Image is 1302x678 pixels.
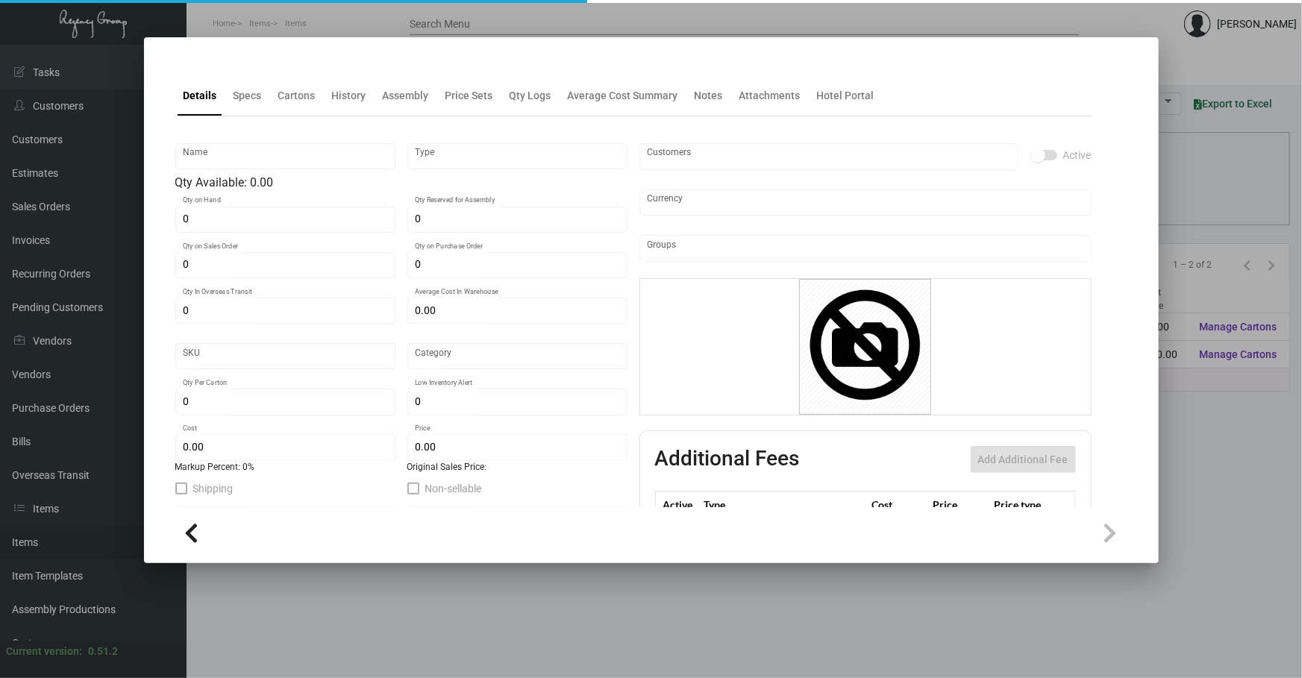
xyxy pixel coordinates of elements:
[88,644,118,659] div: 0.51.2
[739,88,801,104] div: Attachments
[193,480,234,497] span: Shipping
[971,446,1076,473] button: Add Additional Fee
[655,446,800,473] h2: Additional Fees
[510,88,551,104] div: Qty Logs
[6,644,82,659] div: Current version:
[929,492,990,518] th: Price
[184,88,217,104] div: Details
[868,492,929,518] th: Cost
[234,88,262,104] div: Specs
[817,88,874,104] div: Hotel Portal
[445,88,493,104] div: Price Sets
[278,88,316,104] div: Cartons
[175,174,627,192] div: Qty Available: 0.00
[990,492,1057,518] th: Price type
[701,492,868,518] th: Type
[425,480,482,497] span: Non-sellable
[568,88,678,104] div: Average Cost Summary
[647,242,1083,254] input: Add new..
[655,492,701,518] th: Active
[695,88,723,104] div: Notes
[383,88,429,104] div: Assembly
[978,453,1068,465] span: Add Additional Fee
[647,151,1010,163] input: Add new..
[332,88,366,104] div: History
[1063,146,1092,164] span: Active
